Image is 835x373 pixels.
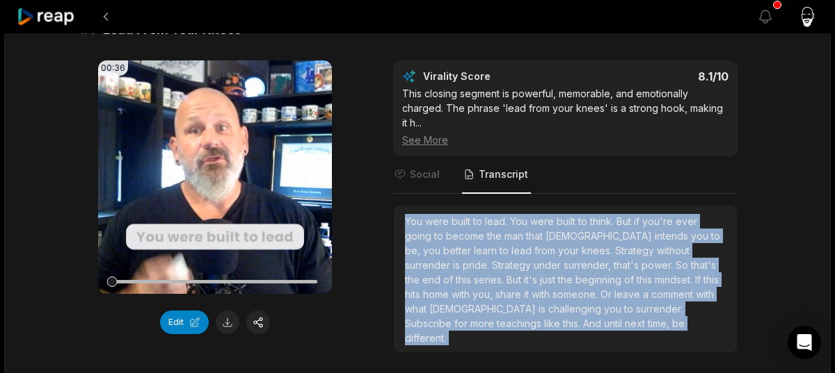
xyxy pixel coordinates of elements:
span: But [617,215,634,227]
span: of [443,274,456,285]
span: built [452,215,473,227]
span: Subscribe [405,317,454,329]
span: you [691,230,711,242]
span: So [676,259,691,271]
span: more [470,317,497,329]
video: Your browser does not support mp4 format. [98,60,332,294]
span: And [583,317,604,329]
span: a [643,288,651,300]
span: like [544,317,563,329]
span: comment [651,288,696,300]
span: lead [511,244,534,256]
span: Transcript [479,167,528,181]
span: your [558,244,582,256]
span: If [695,274,703,285]
span: become [446,230,487,242]
span: you [423,244,443,256]
span: power. [642,259,676,271]
span: to [711,230,720,242]
span: better [443,244,474,256]
span: the [487,230,504,242]
span: You [510,215,530,227]
span: this [703,274,719,285]
span: that's [691,259,716,271]
span: next [625,317,648,329]
span: what [405,303,429,315]
span: it's [524,274,540,285]
span: with [532,288,552,300]
span: to [500,244,511,256]
span: that [526,230,546,242]
span: for [454,317,470,329]
span: series. [474,274,507,285]
span: end [422,274,443,285]
span: [DEMOGRAPHIC_DATA] [546,230,655,242]
div: See More [402,133,729,147]
span: going [405,230,434,242]
span: [DEMOGRAPHIC_DATA] [429,303,539,315]
span: under [534,259,564,271]
span: think. [590,215,617,227]
span: different. [405,332,446,344]
span: is [453,259,463,271]
span: to [578,215,590,227]
span: pride. [463,259,492,271]
div: This closing segment is powerful, memorable, and emotionally charged. The phrase 'lead from your ... [402,86,729,147]
span: you're [642,215,676,227]
span: mindset. [655,274,695,285]
span: with [452,288,472,300]
span: be, [405,244,423,256]
span: is [539,303,548,315]
span: surrender, [564,259,614,271]
span: to [624,303,636,315]
span: without [657,244,690,256]
span: man [504,230,526,242]
span: Or [601,288,614,300]
span: with [696,288,714,300]
span: learn [474,244,500,256]
span: someone. [552,288,601,300]
span: challenging [548,303,604,315]
div: 8.1 /10 [579,69,729,83]
span: But [507,274,524,285]
span: You [405,215,425,227]
span: leave [614,288,643,300]
span: this [637,274,655,285]
span: were [530,215,557,227]
span: that's [614,259,642,271]
div: Open Intercom Messenger [788,326,821,359]
span: share [495,288,524,300]
span: time, [648,317,672,329]
span: built [557,215,578,227]
span: knees. [582,244,615,256]
span: be [672,317,685,329]
nav: Tabs [393,156,738,194]
span: of [624,274,637,285]
span: until [604,317,625,329]
span: to [434,230,446,242]
span: Strategy [492,259,534,271]
span: hits [405,288,423,300]
span: Strategy [615,244,657,256]
span: were [425,215,452,227]
span: surrender [405,259,453,271]
button: Edit [160,310,209,334]
span: this [456,274,474,285]
span: surrender. [636,303,683,315]
span: the [558,274,575,285]
span: you, [472,288,495,300]
span: it [524,288,532,300]
span: to [473,215,485,227]
span: home [423,288,452,300]
span: just [540,274,558,285]
span: Social [410,167,440,181]
span: ever [676,215,697,227]
span: you [604,303,624,315]
span: teachings [497,317,544,329]
span: lead. [485,215,510,227]
span: this. [563,317,583,329]
span: if [634,215,642,227]
div: Virality Score [423,69,573,83]
span: the [405,274,422,285]
span: beginning [575,274,624,285]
